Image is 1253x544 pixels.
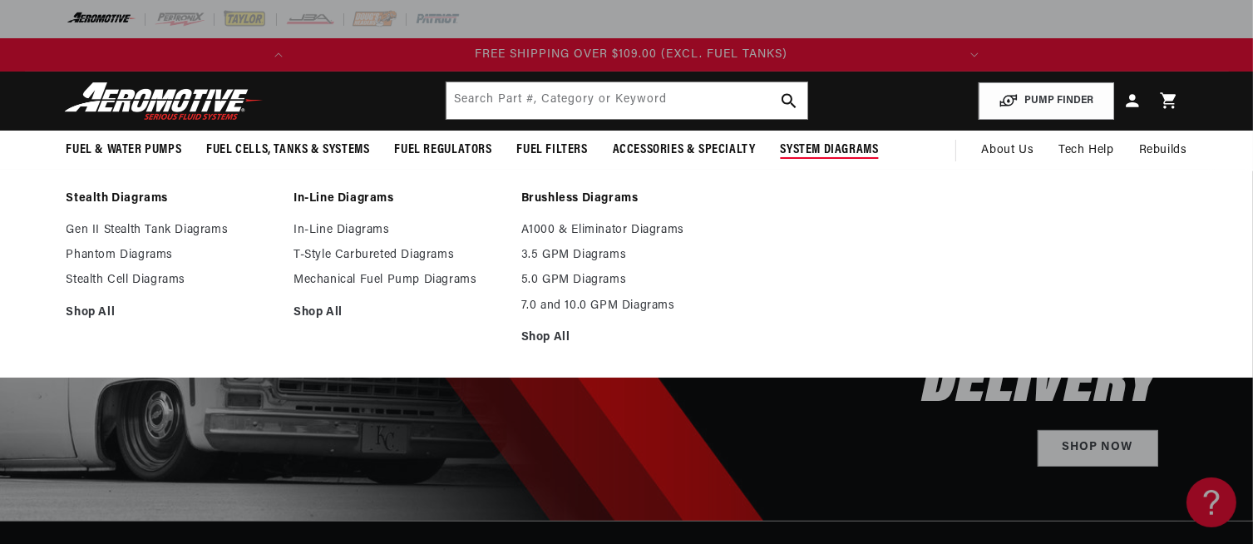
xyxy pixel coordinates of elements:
[262,38,295,72] button: Translation missing: en.sections.announcements.previous_announcement
[67,191,278,206] a: Stealth Diagrams
[67,223,278,238] a: Gen II Stealth Tank Diagrams
[521,299,733,314] a: 7.0 and 10.0 GPM Diagrams
[600,131,768,170] summary: Accessories & Specialty
[1139,141,1187,160] span: Rebuilds
[1127,131,1200,171] summary: Rebuilds
[294,223,505,238] a: In-Line Diagrams
[981,144,1033,156] span: About Us
[958,38,991,72] button: Translation missing: en.sections.announcements.next_announcement
[395,141,492,159] span: Fuel Regulators
[67,141,182,159] span: Fuel & Water Pumps
[969,131,1046,171] a: About Us
[1058,141,1113,160] span: Tech Help
[979,82,1114,120] button: PUMP FINDER
[521,223,733,238] a: A1000 & Eliminator Diagrams
[1038,430,1158,467] a: Shop Now
[613,141,756,159] span: Accessories & Specialty
[505,131,600,170] summary: Fuel Filters
[67,248,278,263] a: Phantom Diagrams
[300,46,963,64] div: Announcement
[447,239,1158,413] h2: SHOP SUMMER REBATES ON BEST SELLING FUEL DELIVERY
[768,131,891,170] summary: System Diagrams
[194,131,382,170] summary: Fuel Cells, Tanks & Systems
[300,46,963,64] div: 2 of 2
[25,38,1229,72] slideshow-component: Translation missing: en.sections.announcements.announcement_bar
[382,131,505,170] summary: Fuel Regulators
[517,141,588,159] span: Fuel Filters
[476,48,788,61] span: FREE SHIPPING OVER $109.00 (EXCL. FUEL TANKS)
[54,131,195,170] summary: Fuel & Water Pumps
[60,82,268,121] img: Aeromotive
[521,330,733,345] a: Shop All
[521,191,733,206] a: Brushless Diagrams
[294,248,505,263] a: T-Style Carbureted Diagrams
[446,82,807,119] input: Search by Part Number, Category or Keyword
[521,248,733,263] a: 3.5 GPM Diagrams
[1046,131,1126,171] summary: Tech Help
[781,141,879,159] span: System Diagrams
[294,273,505,288] a: Mechanical Fuel Pump Diagrams
[67,305,278,320] a: Shop All
[294,305,505,320] a: Shop All
[521,273,733,288] a: 5.0 GPM Diagrams
[206,141,369,159] span: Fuel Cells, Tanks & Systems
[771,82,807,119] button: search button
[67,273,278,288] a: Stealth Cell Diagrams
[294,191,505,206] a: In-Line Diagrams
